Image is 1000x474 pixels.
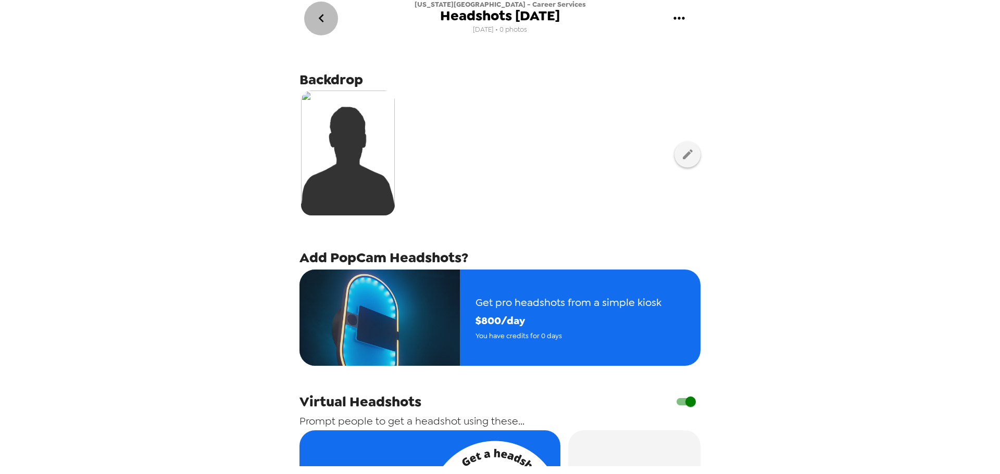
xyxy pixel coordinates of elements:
span: [DATE] • 0 photos [473,23,527,37]
img: silhouette [301,91,395,215]
span: Virtual Headshots [299,392,421,411]
span: Get pro headshots from a simple kiosk [476,293,661,312]
img: popcam example [299,270,460,366]
button: go back [304,2,338,35]
span: You have credits for 0 days [476,330,661,342]
span: $ 800 /day [476,312,661,330]
span: Add PopCam Headshots? [299,248,468,267]
span: Backdrop [299,70,363,89]
span: Headshots [DATE] [440,9,560,23]
span: Prompt people to get a headshot using these... [299,414,524,428]
button: gallery menu [662,2,696,35]
button: Get pro headshots from a simple kiosk$800/dayYou have credits for 0 days [299,270,701,366]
